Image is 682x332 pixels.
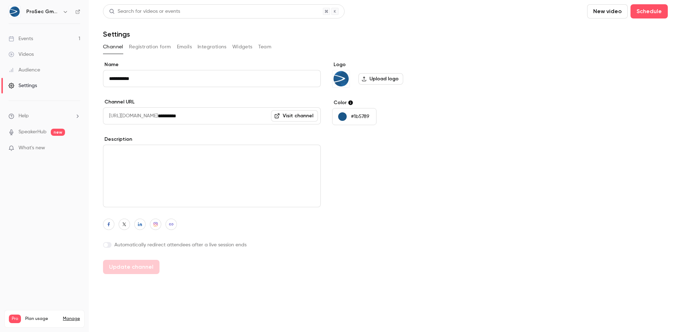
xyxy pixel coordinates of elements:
[232,41,253,53] button: Widgets
[271,110,318,122] a: Visit channel
[351,113,369,120] p: #1b5789
[103,61,321,68] label: Name
[258,41,272,53] button: Team
[103,30,130,38] h1: Settings
[63,316,80,322] a: Manage
[103,98,321,106] label: Channel URL
[18,144,45,152] span: What's new
[103,241,321,248] label: Automatically redirect attendees after a live session ends
[9,35,33,42] div: Events
[9,82,37,89] div: Settings
[587,4,628,18] button: New video
[9,6,20,17] img: ProSec GmbH
[9,112,80,120] li: help-dropdown-opener
[25,316,59,322] span: Plan usage
[332,108,377,125] button: #1b5789
[332,70,350,87] img: ProSec GmbH
[129,41,171,53] button: Registration form
[9,66,40,74] div: Audience
[197,41,227,53] button: Integrations
[9,51,34,58] div: Videos
[177,41,192,53] button: Emails
[109,8,180,15] div: Search for videos or events
[18,128,47,136] a: SpeakerHub
[103,41,123,53] button: Channel
[103,136,321,143] label: Description
[630,4,668,18] button: Schedule
[26,8,60,15] h6: ProSec GmbH
[332,99,441,106] label: Color
[332,61,441,68] label: Logo
[18,112,29,120] span: Help
[9,315,21,323] span: Pro
[103,107,158,124] span: [URL][DOMAIN_NAME]
[51,129,65,136] span: new
[358,73,403,85] label: Upload logo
